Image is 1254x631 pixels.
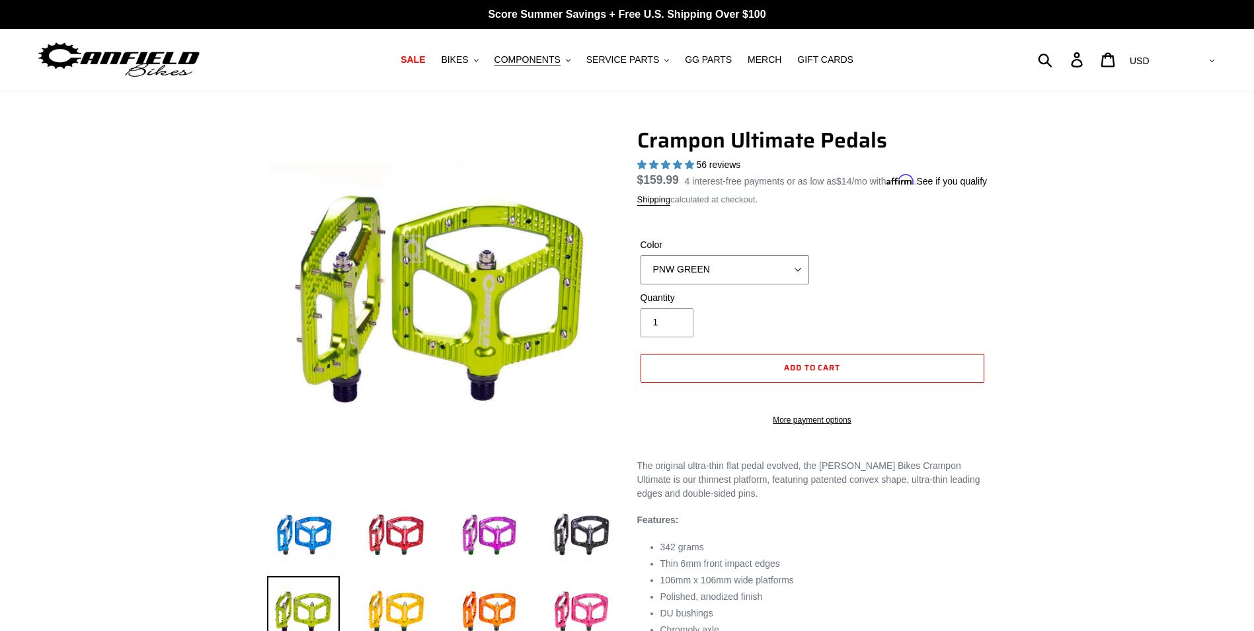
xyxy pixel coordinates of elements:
[586,54,659,65] span: SERVICE PARTS
[580,51,676,69] button: SERVICE PARTS
[401,54,425,65] span: SALE
[545,499,617,572] img: Load image into Gallery viewer, Crampon Ultimate Pedals
[637,173,679,187] span: $159.99
[637,459,988,501] p: The original ultra-thin flat pedal evolved, the [PERSON_NAME] Bikes Crampon Ultimate is our thinn...
[434,51,485,69] button: BIKES
[660,557,988,571] li: Thin 6mm front impact edges
[36,39,202,81] img: Canfield Bikes
[836,176,851,187] span: $14
[641,238,809,252] label: Color
[784,361,841,374] span: Add to cart
[441,54,468,65] span: BIKES
[637,515,679,525] strong: Features:
[791,51,860,69] a: GIFT CARDS
[685,54,732,65] span: GG PARTS
[494,54,561,65] span: COMPONENTS
[394,51,432,69] a: SALE
[696,159,740,170] span: 56 reviews
[678,51,738,69] a: GG PARTS
[488,51,577,69] button: COMPONENTS
[637,194,671,206] a: Shipping
[641,291,809,305] label: Quantity
[741,51,788,69] a: MERCH
[797,54,853,65] span: GIFT CARDS
[641,414,984,426] a: More payment options
[886,174,914,185] span: Affirm
[641,354,984,383] button: Add to cart
[660,573,988,587] li: 106mm x 106mm wide platforms
[660,540,988,554] li: 342 grams
[660,590,988,604] li: Polished, anodized finish
[360,499,432,572] img: Load image into Gallery viewer, Crampon Ultimate Pedals
[637,128,988,153] h1: Crampon Ultimate Pedals
[452,499,525,572] img: Load image into Gallery viewer, Crampon Ultimate Pedals
[916,176,987,187] a: See if you qualify - Learn more about Affirm Financing (opens in modal)
[637,159,697,170] span: 4.95 stars
[1045,45,1079,74] input: Search
[660,607,988,620] li: DU bushings
[637,193,988,206] div: calculated at checkout.
[685,171,988,189] p: 4 interest-free payments or as low as /mo with .
[748,54,781,65] span: MERCH
[267,499,340,572] img: Load image into Gallery viewer, Crampon Ultimate Pedals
